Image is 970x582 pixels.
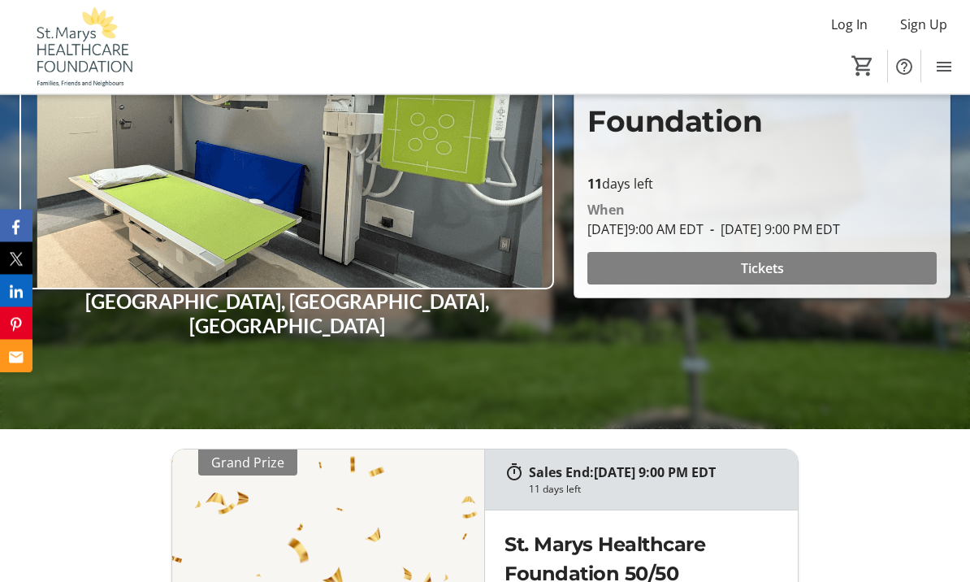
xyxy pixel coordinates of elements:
[587,60,894,140] span: St. Marys Healthcare Foundation
[704,221,721,239] span: -
[198,450,297,476] div: Grand Prize
[85,290,489,338] strong: [GEOGRAPHIC_DATA], [GEOGRAPHIC_DATA], [GEOGRAPHIC_DATA]
[741,259,784,279] span: Tickets
[587,201,625,220] div: When
[529,464,594,482] span: Sales End:
[594,464,716,482] span: [DATE] 9:00 PM EDT
[587,176,602,193] span: 11
[10,7,154,88] img: St. Marys Healthcare Foundation's Logo
[587,221,704,239] span: [DATE] 9:00 AM EDT
[831,15,868,34] span: Log In
[818,11,881,37] button: Log In
[928,50,960,83] button: Menu
[848,51,877,80] button: Cart
[529,483,581,497] div: 11 days left
[900,15,947,34] span: Sign Up
[704,221,840,239] span: [DATE] 9:00 PM EDT
[888,50,920,83] button: Help
[887,11,960,37] button: Sign Up
[587,253,937,285] button: Tickets
[587,175,937,194] p: days left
